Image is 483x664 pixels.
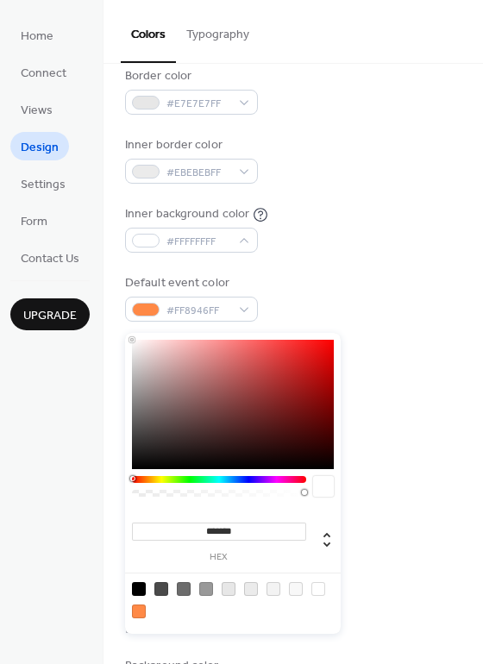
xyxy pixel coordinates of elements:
div: rgb(0, 0, 0) [132,582,146,596]
span: #EBEBEBFF [166,164,230,182]
a: Home [10,21,64,49]
span: Connect [21,65,66,83]
div: rgb(153, 153, 153) [199,582,213,596]
span: #FF8946FF [166,302,230,320]
span: Home [21,28,53,46]
div: rgb(74, 74, 74) [154,582,168,596]
button: Upgrade [10,298,90,330]
a: Views [10,95,63,123]
div: rgb(255, 255, 255) [311,582,325,596]
a: Contact Us [10,243,90,272]
label: hex [132,553,306,562]
span: #FFFFFFFF [166,233,230,251]
a: Design [10,132,69,160]
a: Connect [10,58,77,86]
div: rgb(248, 248, 248) [289,582,303,596]
div: Inner border color [125,136,254,154]
div: Border color [125,67,254,85]
div: rgb(231, 231, 231) [222,582,235,596]
div: rgb(108, 108, 108) [177,582,191,596]
div: Event card [125,621,189,639]
span: Form [21,213,47,231]
div: Default event color [125,274,254,292]
span: #E7E7E7FF [166,95,230,113]
div: rgb(255, 137, 70) [132,604,146,618]
span: Contact Us [21,250,79,268]
span: Upgrade [23,307,77,325]
a: Form [10,206,58,235]
span: Settings [21,176,66,194]
div: Inner background color [125,205,249,223]
span: Views [21,102,53,120]
a: Settings [10,169,76,197]
div: rgb(235, 235, 235) [244,582,258,596]
span: Design [21,139,59,157]
div: rgb(243, 243, 243) [267,582,280,596]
